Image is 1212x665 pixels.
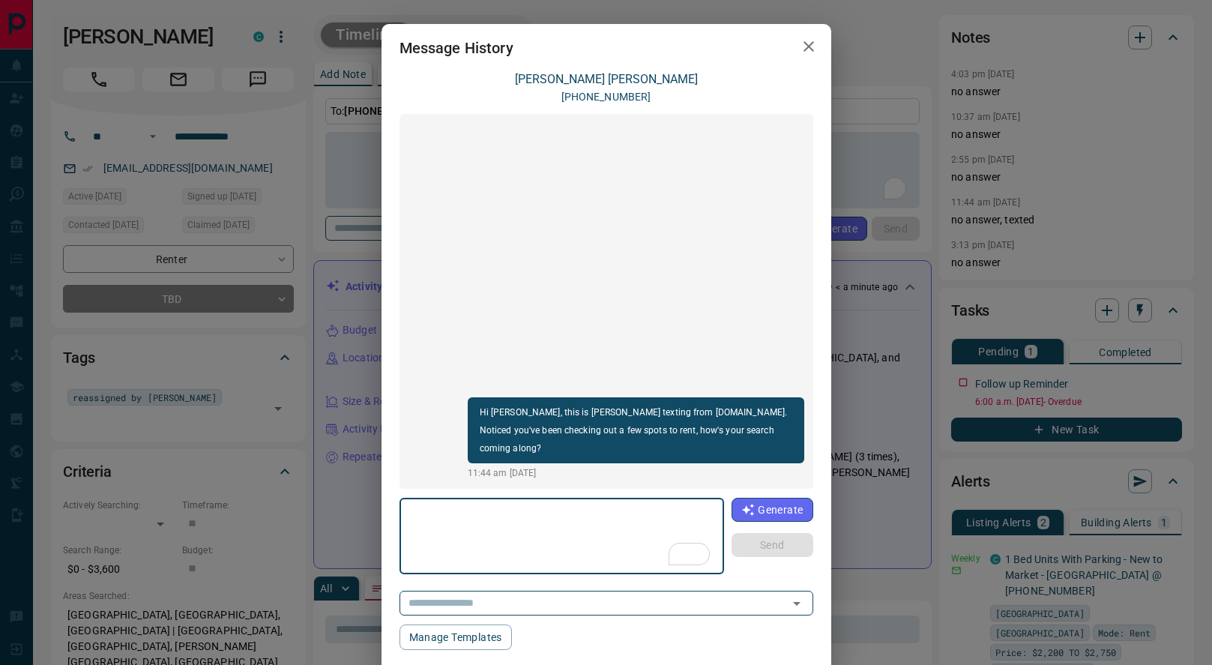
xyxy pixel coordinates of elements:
[480,403,792,457] p: Hi [PERSON_NAME], this is [PERSON_NAME] texting from [DOMAIN_NAME]. Noticed you've been checking ...
[400,625,512,650] button: Manage Templates
[561,89,651,105] p: [PHONE_NUMBER]
[468,466,804,480] p: 11:44 am [DATE]
[786,593,807,614] button: Open
[515,72,698,86] a: [PERSON_NAME] [PERSON_NAME]
[732,498,812,522] button: Generate
[410,505,714,568] textarea: To enrich screen reader interactions, please activate Accessibility in Grammarly extension settings
[382,24,531,72] h2: Message History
